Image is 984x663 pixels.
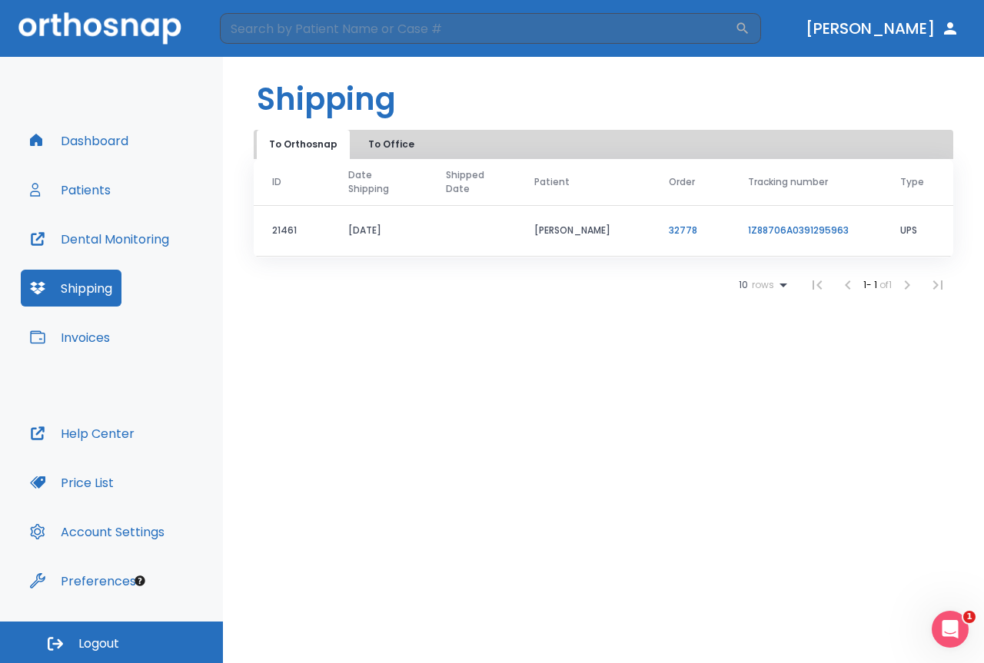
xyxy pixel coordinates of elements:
td: 21461 [254,205,330,257]
span: Patient [534,175,570,189]
span: Logout [78,635,119,652]
button: Price List [21,464,123,501]
iframe: Intercom live chat [932,611,969,648]
span: Tracking number [748,175,828,189]
img: Orthosnap [18,12,181,44]
button: Preferences [21,562,145,599]
span: Order [669,175,695,189]
span: ID [272,175,281,189]
button: Invoices [21,319,119,356]
td: [DATE] [330,205,427,257]
span: of 1 [879,278,892,291]
span: 1 [963,611,976,623]
a: 32778 [669,224,697,237]
span: Date Shipping [348,168,398,196]
span: 1 - 1 [863,278,879,291]
div: Tooltip anchor [133,574,147,588]
span: rows [748,280,774,290]
span: Shipped Date [446,168,497,196]
button: Account Settings [21,513,174,550]
input: Search by Patient Name or Case # [220,13,735,44]
span: 10 [739,280,748,290]
span: Type [900,175,924,189]
td: UPS [882,205,953,257]
h1: Shipping [257,76,396,122]
button: To Orthosnap [257,130,350,159]
button: Help Center [21,415,144,452]
div: tabs [257,130,433,159]
button: Dental Monitoring [21,220,178,257]
td: [PERSON_NAME] [516,205,650,257]
button: Dashboard [21,122,138,159]
button: [PERSON_NAME] [799,15,966,42]
a: 1Z88706A0391295963 [748,224,849,237]
button: Shipping [21,270,121,307]
button: To Office [353,130,430,159]
button: Patients [21,171,120,208]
